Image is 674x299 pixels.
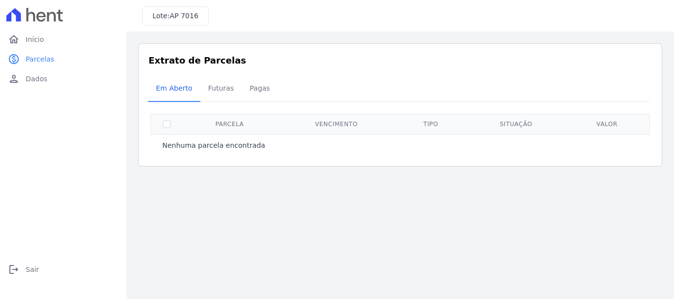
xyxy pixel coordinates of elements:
span: AP 7016 [170,12,198,20]
h3: Lote: [152,11,198,21]
span: Em Aberto [150,78,198,98]
a: Futuras [200,76,242,102]
i: home [8,33,20,45]
a: Pagas [242,76,278,102]
a: logoutSair [4,260,122,279]
th: Valor [566,114,647,134]
p: Nenhuma parcela encontrada [162,140,265,150]
th: Situação [465,114,566,134]
a: homeInício [4,30,122,49]
a: Em Aberto [148,76,200,102]
span: Sair [26,265,39,274]
i: paid [8,53,20,65]
span: Pagas [244,78,276,98]
th: Tipo [396,114,465,134]
th: Vencimento [277,114,396,134]
h3: Extrato de Parcelas [149,54,652,67]
span: Parcelas [26,54,54,64]
span: Futuras [202,78,240,98]
i: logout [8,264,20,275]
th: Parcela [183,114,277,134]
span: Início [26,34,44,44]
span: Dados [26,74,47,84]
i: person [8,73,20,85]
a: personDados [4,69,122,89]
a: paidParcelas [4,49,122,69]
